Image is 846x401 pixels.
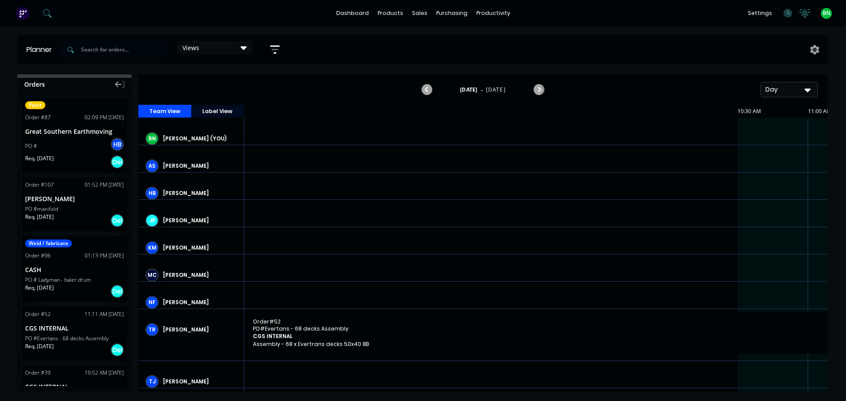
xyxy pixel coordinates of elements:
[111,343,124,357] div: Del
[163,271,237,279] div: [PERSON_NAME]
[163,378,237,386] div: [PERSON_NAME]
[765,85,806,94] div: Day
[373,7,408,20] div: products
[25,181,54,189] div: Order # 107
[472,7,515,20] div: productivity
[111,138,124,151] div: HB
[163,217,237,224] div: [PERSON_NAME]
[761,82,818,97] button: Day
[25,155,54,162] span: Req. [DATE]
[25,142,37,150] div: PO #
[332,7,373,20] a: dashboard
[422,84,432,95] button: Previous page
[25,382,124,391] div: CGS INTERNAL
[111,214,124,227] div: Del
[25,335,109,342] div: PO #Evertans - 68 decks Assembly
[163,162,237,170] div: [PERSON_NAME]
[25,276,91,284] div: PO # Ladyman - baler drum
[191,105,244,118] button: Label View
[25,101,45,109] span: Paint
[145,375,159,388] div: TJ
[26,44,56,55] div: Planner
[163,135,237,143] div: [PERSON_NAME] (You)
[111,285,124,298] div: Del
[85,114,124,121] div: 02:09 PM [DATE]
[138,105,191,118] button: Team View
[145,241,159,254] div: KM
[145,296,159,309] div: NF
[24,80,45,89] span: Orders
[25,205,58,213] div: PO #manifold
[823,9,830,17] span: BN
[25,265,124,274] div: CASH
[25,324,124,333] div: CGS INTERNAL
[25,239,72,247] span: Weld / fabricate
[738,105,808,118] div: 10:30 AM
[145,159,159,173] div: AS
[163,298,237,306] div: [PERSON_NAME]
[25,252,51,260] div: Order # 96
[145,269,159,282] div: MC
[163,326,237,334] div: [PERSON_NAME]
[145,187,159,200] div: HB
[163,189,237,197] div: [PERSON_NAME]
[163,244,237,252] div: [PERSON_NAME]
[408,7,432,20] div: sales
[16,7,29,20] img: Factory
[182,43,199,52] span: Views
[486,86,506,94] span: [DATE]
[25,369,51,377] div: Order # 39
[25,127,124,136] div: Great Southern Earthmoving
[145,323,159,336] div: TR
[111,155,124,169] div: Del
[85,369,124,377] div: 10:52 AM [DATE]
[743,7,776,20] div: settings
[145,214,159,227] div: JP
[85,252,124,260] div: 01:13 PM [DATE]
[25,194,124,203] div: [PERSON_NAME]
[481,85,483,95] span: -
[25,310,51,318] div: Order # 52
[534,84,544,95] button: Next page
[25,284,54,292] span: Req. [DATE]
[145,132,159,145] div: BN
[432,7,472,20] div: purchasing
[81,41,168,59] input: Search for orders...
[25,213,54,221] span: Req. [DATE]
[25,342,54,350] span: Req. [DATE]
[460,86,478,94] strong: [DATE]
[25,114,51,121] div: Order # 87
[85,181,124,189] div: 01:52 PM [DATE]
[85,310,124,318] div: 11:11 AM [DATE]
